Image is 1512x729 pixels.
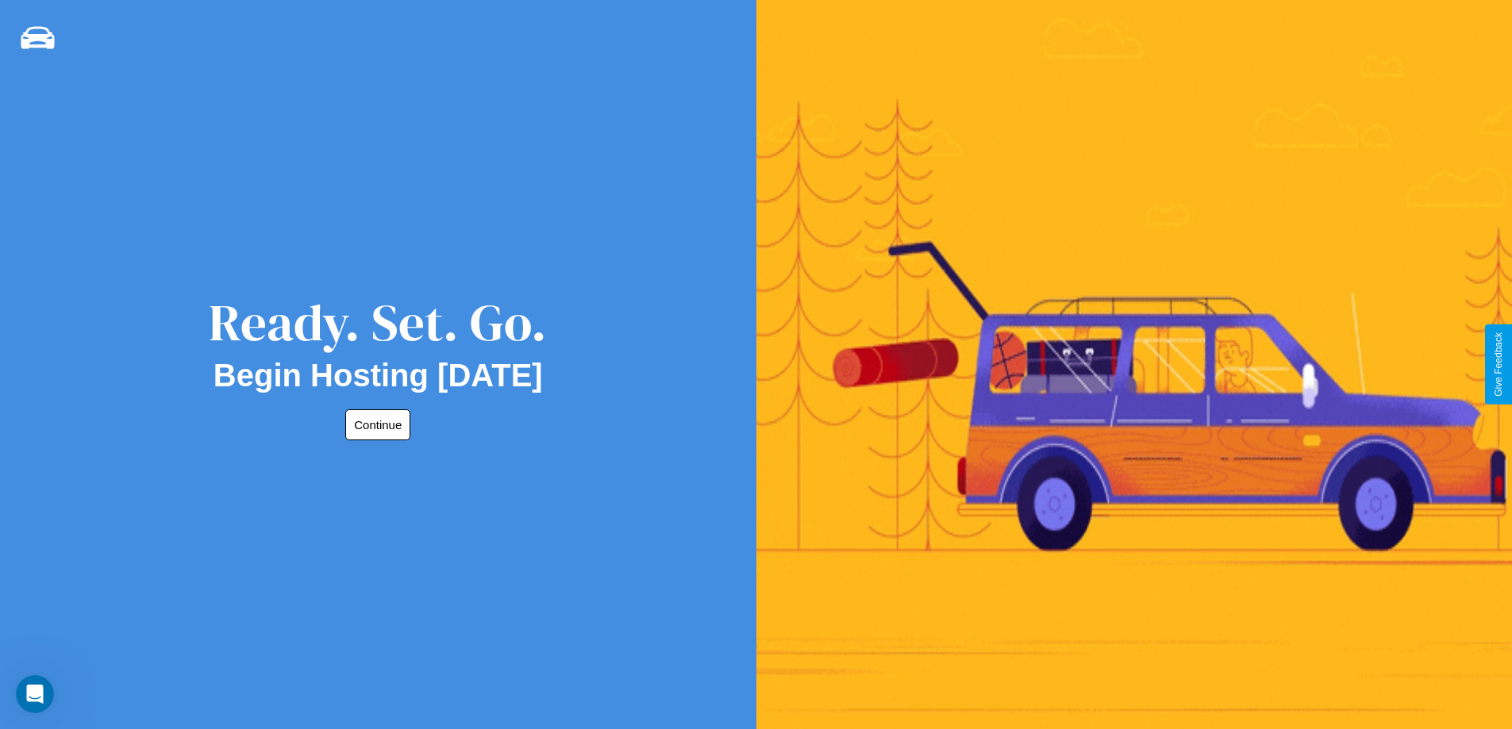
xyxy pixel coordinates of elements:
button: Continue [345,409,410,440]
div: Ready. Set. Go. [209,287,547,358]
div: Give Feedback [1493,332,1504,397]
h2: Begin Hosting [DATE] [214,358,543,393]
iframe: Intercom live chat [16,675,54,713]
